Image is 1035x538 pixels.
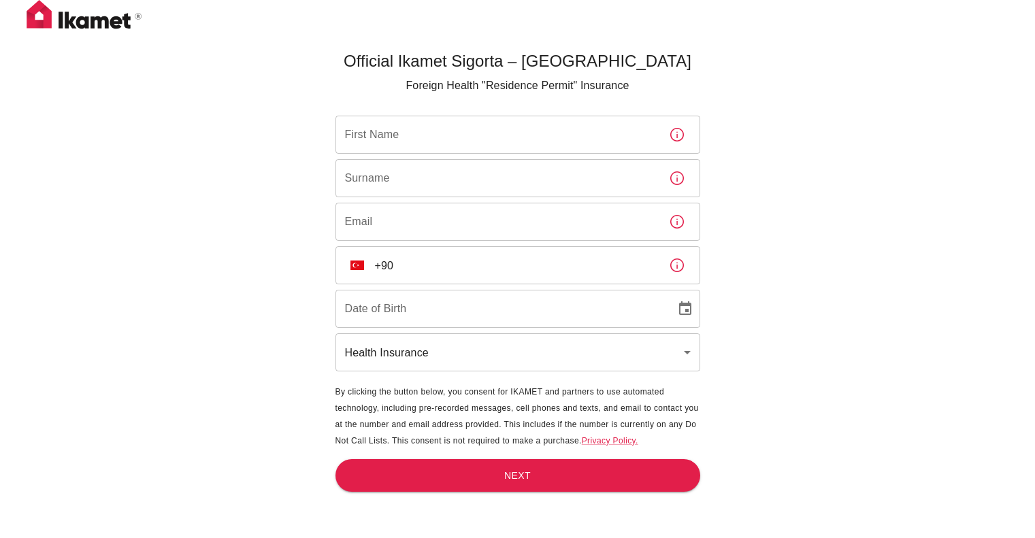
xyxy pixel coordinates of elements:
button: Choose date [672,295,699,322]
span: By clicking the button below, you consent for IKAMET and partners to use automated technology, in... [335,387,699,445]
a: Privacy Policy. [582,436,638,445]
div: Health Insurance [335,333,700,371]
img: unknown [350,260,364,270]
p: Foreign Health "Residence Permit" Insurance [335,78,700,94]
h5: Official Ikamet Sigorta – [GEOGRAPHIC_DATA] [335,50,700,72]
input: DD/MM/YYYY [335,290,666,328]
button: Next [335,459,700,492]
button: Select country [345,253,369,278]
